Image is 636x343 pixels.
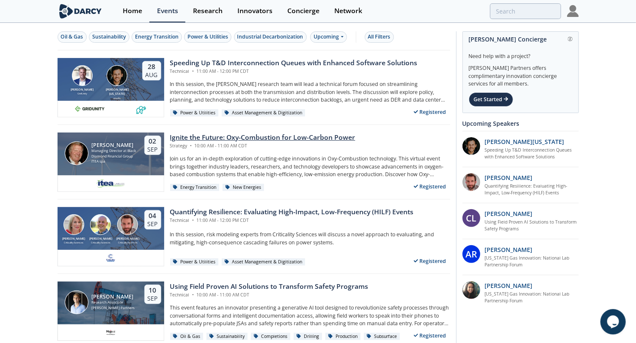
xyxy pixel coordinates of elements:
[193,8,223,14] div: Research
[191,217,195,223] span: •
[170,217,414,224] div: Technical 11:00 AM - 12:00 PM CDT
[237,33,303,41] div: Industrial Decarbonization
[206,333,248,340] div: Sustainability
[91,300,135,305] div: Research Associate
[368,33,391,41] div: All Filters
[364,333,400,340] div: Subsurface
[463,173,480,191] img: 90f9c750-37bc-4a35-8c39-e7b0554cf0e9
[187,33,228,41] div: Power & Utilities
[104,97,130,100] div: envelio
[107,65,127,86] img: Luigi Montana
[58,31,87,43] button: Oil & Gas
[189,143,193,149] span: •
[61,237,88,241] div: [PERSON_NAME]
[334,8,362,14] div: Network
[148,286,158,295] div: 10
[170,304,450,327] p: This event features an innovator presenting a generative AI tool designed to revolutionize safety...
[58,4,104,19] img: logo-wide.svg
[91,294,135,300] div: [PERSON_NAME]
[105,327,116,337] img: c99e3ca0-ae72-4bf9-a710-a645b1189d83
[96,178,126,188] img: e2203200-5b7a-4eed-a60e-128142053302
[410,256,450,266] div: Registered
[567,5,579,17] img: Profile
[170,282,369,292] div: Using Field Proven AI Solutions to Transform Safety Programs
[234,31,307,43] button: Industrial Decarbonization
[148,212,158,220] div: 04
[148,137,158,146] div: 02
[89,31,129,43] button: Sustainability
[485,281,532,290] p: [PERSON_NAME]
[191,292,195,298] span: •
[69,92,95,95] div: GridUnity
[410,330,450,341] div: Registered
[170,207,414,217] div: Quantifying Resilience: Evaluating High-Impact, Low-Frequency (HILF) Events
[104,88,130,97] div: [PERSON_NAME][US_STATE]
[146,71,158,79] div: Aug
[114,241,141,244] div: Criticality Sciences
[463,116,579,131] div: Upcoming Speakers
[600,309,628,335] iframe: chat widget
[136,104,146,114] img: 336b6de1-6040-4323-9c13-5718d9811639
[251,333,291,340] div: Completions
[237,8,273,14] div: Innovators
[170,333,204,340] div: Oil & Gas
[87,237,114,241] div: [PERSON_NAME]
[463,137,480,155] img: 1b183925-147f-4a47-82c9-16eeeed5003c
[170,80,450,104] p: In this session, the [PERSON_NAME] research team will lead a technical forum focused on streamlin...
[65,290,88,314] img: Juan Mayol
[325,333,361,340] div: Production
[117,214,138,235] img: Ross Dakin
[90,214,111,235] img: Ben Ruddell
[469,47,573,60] div: Need help with a project?
[170,109,219,117] div: Power & Utilities
[148,146,158,153] div: Sep
[310,31,347,43] div: Upcoming
[469,60,573,88] div: [PERSON_NAME] Partners offers complimentary innovation concierge services for all members.
[485,147,579,160] a: Speeding Up T&D Interconnection Queues with Enhanced Software Solutions
[170,133,355,143] div: Ignite the Future: Oxy-Combustion for Low-Carbon Power
[287,8,319,14] div: Concierge
[148,220,158,228] div: Sep
[123,8,142,14] div: Home
[485,219,579,232] a: Using Field Proven AI Solutions to Transform Safety Programs
[91,148,137,159] div: Managing Director at Black Diamond Financial Group
[170,143,355,149] div: Strategy 10:00 AM - 11:00 AM CDT
[485,183,579,196] a: Quantifying Resilience: Evaluating High-Impact, Low-Frequency (HILF) Events
[365,31,394,43] button: All Filters
[105,253,116,263] img: f59c13b7-8146-4c0f-b540-69d0cf6e4c34
[485,137,564,146] p: [PERSON_NAME][US_STATE]
[170,292,369,299] div: Technical 10:00 AM - 11:00 AM CDT
[91,159,137,164] div: ITEA spa
[463,209,480,227] div: CL
[75,104,105,114] img: 10e008b0-193f-493d-a134-a0520e334597
[485,291,579,304] a: [US_STATE] Gas Innovation: National Lab Partnership Forum
[170,258,219,266] div: Power & Utilities
[222,258,306,266] div: Asset Management & Digitization
[114,237,141,241] div: [PERSON_NAME]
[463,245,480,263] div: AR
[184,31,231,43] button: Power & Utilities
[485,209,532,218] p: [PERSON_NAME]
[58,282,450,341] a: Juan Mayol [PERSON_NAME] Research Associate [PERSON_NAME] Partners 10 Sep Using Field Proven AI S...
[135,33,179,41] div: Energy Transition
[92,33,126,41] div: Sustainability
[463,281,480,299] img: P3oGsdP3T1ZY1PVH95Iw
[469,92,513,107] div: Get Started
[485,173,532,182] p: [PERSON_NAME]
[170,184,220,191] div: Energy Transition
[61,241,88,244] div: Criticality Sciences
[87,241,114,244] div: Criticality Sciences
[170,58,418,68] div: Speeding Up T&D Interconnection Queues with Enhanced Software Solutions
[223,184,264,191] div: New Energies
[58,58,450,117] a: Brian Fitzsimons [PERSON_NAME] GridUnity Luigi Montana [PERSON_NAME][US_STATE] envelio 28 Aug Spe...
[58,207,450,266] a: Susan Ginsburg [PERSON_NAME] Criticality Sciences Ben Ruddell [PERSON_NAME] Criticality Sciences ...
[58,133,450,192] a: Patrick Imeson [PERSON_NAME] Managing Director at Black Diamond Financial Group ITEA spa 02 Sep I...
[132,31,182,43] button: Energy Transition
[490,3,561,19] input: Advanced Search
[157,8,178,14] div: Events
[91,305,135,311] div: [PERSON_NAME] Partners
[222,109,306,117] div: Asset Management & Digitization
[146,63,158,71] div: 28
[69,88,95,92] div: [PERSON_NAME]
[410,107,450,117] div: Registered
